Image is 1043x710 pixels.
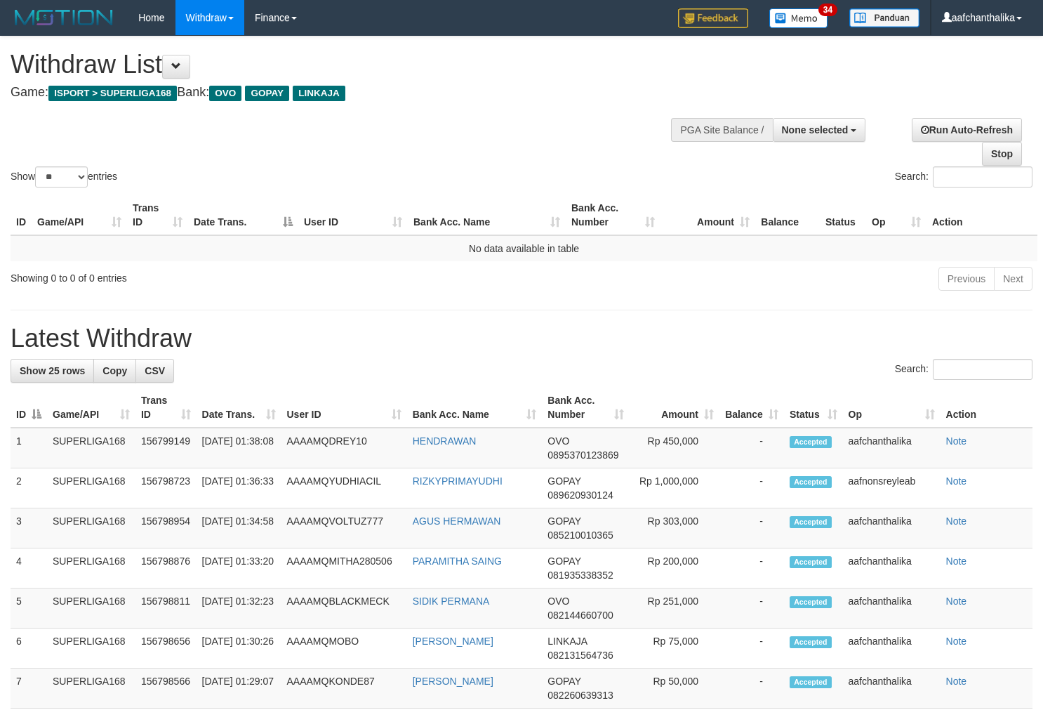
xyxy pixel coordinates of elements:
[843,508,941,548] td: aafchanthalika
[895,359,1032,380] label: Search:
[790,596,832,608] span: Accepted
[719,629,784,669] td: -
[784,388,843,428] th: Status: activate to sort column ascending
[630,468,719,508] td: Rp 1,000,000
[127,195,188,235] th: Trans ID: activate to sort column ascending
[630,508,719,548] td: Rp 303,000
[782,124,849,136] span: None selected
[197,548,281,589] td: [DATE] 01:33:20
[197,669,281,709] td: [DATE] 01:29:07
[11,359,94,383] a: Show 25 rows
[818,4,837,16] span: 34
[849,8,919,27] img: panduan.png
[719,589,784,629] td: -
[281,388,407,428] th: User ID: activate to sort column ascending
[843,629,941,669] td: aafchanthalika
[11,51,682,79] h1: Withdraw List
[719,388,784,428] th: Balance: activate to sort column ascending
[946,596,967,607] a: Note
[197,388,281,428] th: Date Trans.: activate to sort column ascending
[820,195,866,235] th: Status
[11,629,47,669] td: 6
[547,435,569,447] span: OVO
[773,118,866,142] button: None selected
[209,86,241,101] span: OVO
[47,669,135,709] td: SUPERLIGA168
[11,265,424,285] div: Showing 0 to 0 of 0 entries
[11,388,47,428] th: ID: activate to sort column descending
[769,8,828,28] img: Button%20Memo.svg
[547,555,580,567] span: GOPAY
[413,435,477,447] a: HENDRAWAN
[630,548,719,589] td: Rp 200,000
[47,589,135,629] td: SUPERLIGA168
[197,629,281,669] td: [DATE] 01:30:26
[35,166,88,188] select: Showentries
[790,636,832,648] span: Accepted
[413,515,501,527] a: AGUS HERMAWAN
[281,629,407,669] td: AAAAMQMOBO
[188,195,298,235] th: Date Trans.: activate to sort column descending
[843,669,941,709] td: aafchanthalika
[630,629,719,669] td: Rp 75,000
[413,596,490,607] a: SIDIK PERMANA
[547,690,613,701] span: Copy 082260639313 to clipboard
[660,195,755,235] th: Amount: activate to sort column ascending
[11,428,47,468] td: 1
[281,548,407,589] td: AAAAMQMITHA280506
[547,676,580,687] span: GOPAY
[547,636,587,647] span: LINKAJA
[719,508,784,548] td: -
[47,629,135,669] td: SUPERLIGA168
[135,669,197,709] td: 156798566
[547,475,580,487] span: GOPAY
[135,629,197,669] td: 156798656
[11,235,1037,261] td: No data available in table
[790,516,832,528] span: Accepted
[281,669,407,709] td: AAAAMQKONDE87
[47,548,135,589] td: SUPERLIGA168
[11,548,47,589] td: 4
[135,548,197,589] td: 156798876
[93,359,136,383] a: Copy
[912,118,1022,142] a: Run Auto-Refresh
[293,86,345,101] span: LINKAJA
[20,365,85,376] span: Show 25 rows
[145,365,165,376] span: CSV
[843,428,941,468] td: aafchanthalika
[946,475,967,487] a: Note
[566,195,660,235] th: Bank Acc. Number: activate to sort column ascending
[933,359,1032,380] input: Search:
[946,515,967,527] a: Note
[547,596,569,607] span: OVO
[982,142,1022,166] a: Stop
[413,636,493,647] a: [PERSON_NAME]
[47,468,135,508] td: SUPERLIGA168
[941,388,1032,428] th: Action
[843,589,941,629] td: aafchanthalika
[135,468,197,508] td: 156798723
[547,650,613,661] span: Copy 082131564736 to clipboard
[790,436,832,448] span: Accepted
[11,86,682,100] h4: Game: Bank:
[946,636,967,647] a: Note
[843,468,941,508] td: aafnonsreyleab
[47,508,135,548] td: SUPERLIGA168
[671,118,772,142] div: PGA Site Balance /
[197,508,281,548] td: [DATE] 01:34:58
[197,428,281,468] td: [DATE] 01:38:08
[933,166,1032,188] input: Search:
[408,195,566,235] th: Bank Acc. Name: activate to sort column ascending
[895,166,1032,188] label: Search:
[547,610,613,621] span: Copy 082144660700 to clipboard
[843,548,941,589] td: aafchanthalika
[790,476,832,488] span: Accepted
[542,388,629,428] th: Bank Acc. Number: activate to sort column ascending
[790,556,832,568] span: Accepted
[926,195,1037,235] th: Action
[719,428,784,468] td: -
[47,388,135,428] th: Game/API: activate to sort column ascending
[48,86,177,101] span: ISPORT > SUPERLIGA168
[630,669,719,709] td: Rp 50,000
[630,428,719,468] td: Rp 450,000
